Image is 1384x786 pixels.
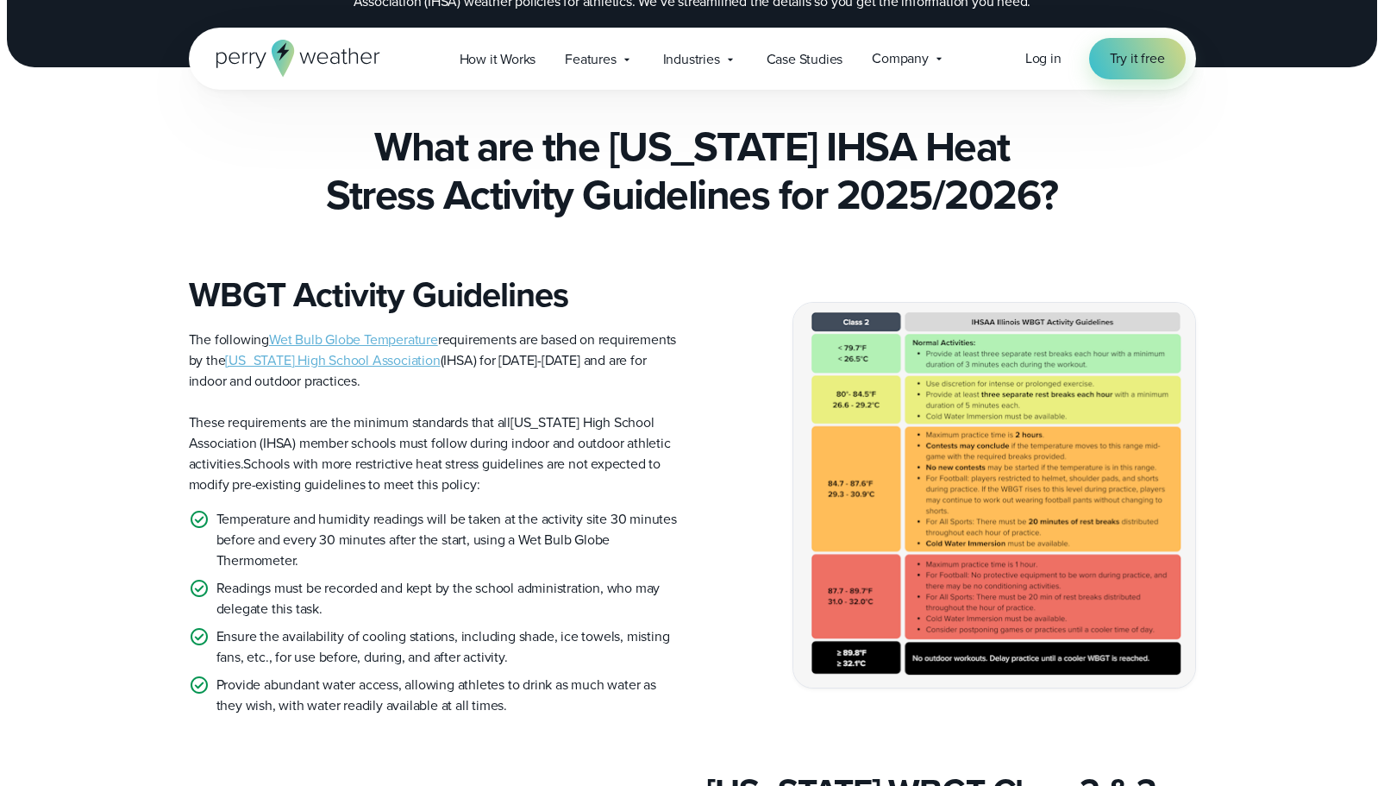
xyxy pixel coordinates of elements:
[460,49,536,70] span: How it Works
[189,274,679,316] h3: WBGT Activity Guidelines
[1025,48,1061,69] a: Log in
[216,675,679,716] p: Provide abundant water access, allowing athletes to drink as much water as they wish, with water ...
[445,41,551,77] a: How it Works
[216,578,679,619] p: Readings must be recorded and kept by the school administration, who may delegate this task.
[189,412,654,453] span: [US_STATE] High School Association (
[1025,48,1061,68] span: Log in
[872,48,929,69] span: Company
[225,350,440,370] a: [US_STATE] High School Association
[189,412,510,432] span: These requirements are the minimum standards that all
[1110,48,1165,69] span: Try it free
[189,123,1196,219] h2: What are the [US_STATE] IHSA Heat Stress Activity Guidelines for 2025/2026?
[189,433,671,474] span: IHSA) member schools must follow during indoor and outdoor athletic activities.
[189,454,661,494] span: Schools with more restrictive heat stress guidelines are not expected to modify pre-existing guid...
[269,330,438,349] a: Wet Bulb Globe Temperature
[477,475,480,494] span: :
[793,303,1195,687] img: Illinois IHSAA WBGT Guidelines (1)
[663,49,720,70] span: Industries
[189,350,647,391] span: (IHSA) for [DATE]-[DATE] and are for indoor and outdoor practices.
[216,626,679,668] p: Ensure the availability of cooling stations, including shade, ice towels, misting fans, etc., for...
[565,49,616,70] span: Features
[752,41,858,77] a: Case Studies
[189,330,269,349] span: The following
[767,49,843,70] span: Case Studies
[1089,38,1186,79] a: Try it free
[216,509,679,571] p: Temperature and humidity readings will be taken at the activity site 30 minutes before and every ...
[189,330,677,370] span: requirements are based on requirements by the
